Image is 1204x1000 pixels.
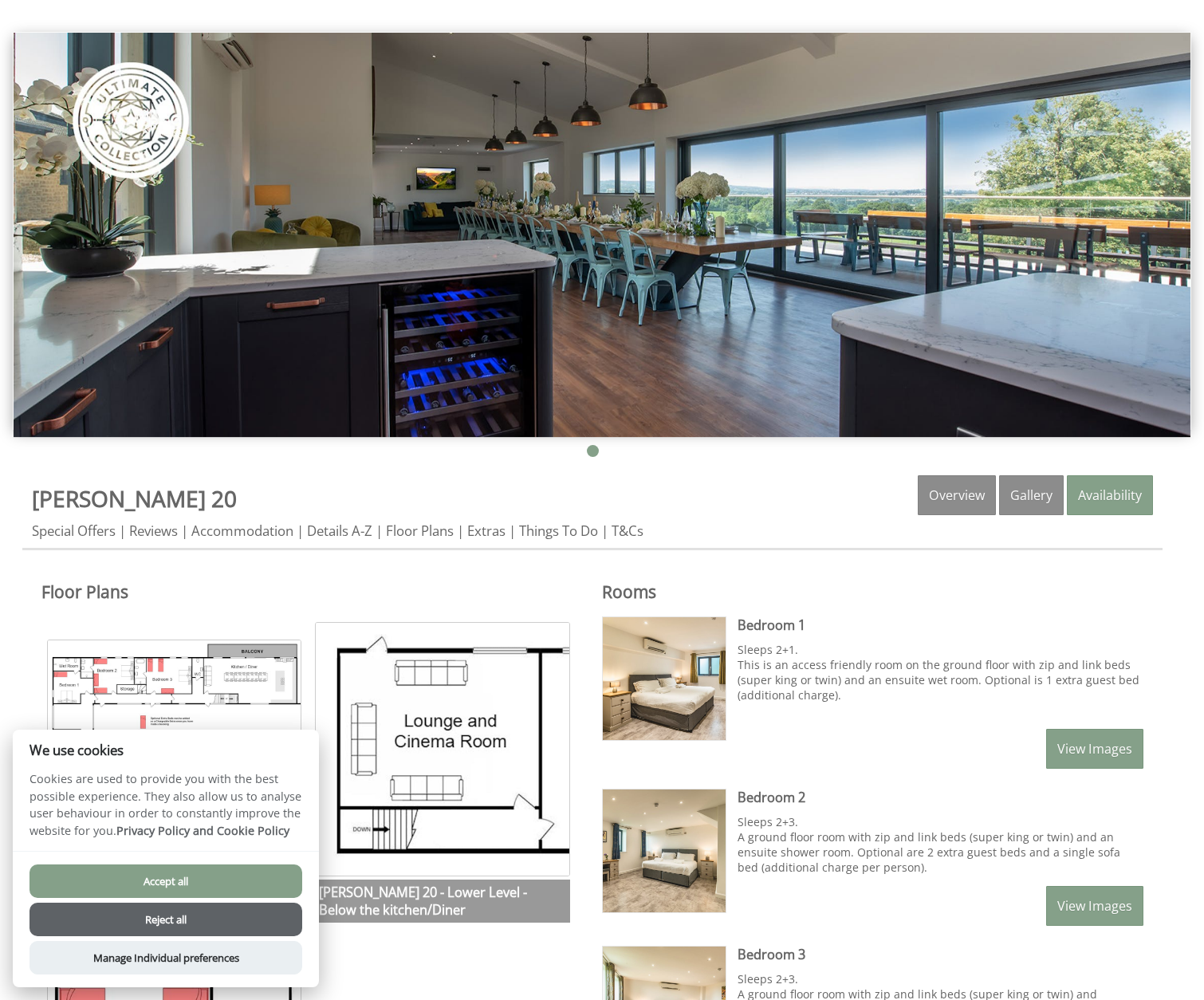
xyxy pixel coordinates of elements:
[738,946,1143,963] h3: Bedroom 3
[13,742,319,758] h2: We use cookies
[307,522,372,540] a: Details A-Z
[918,475,996,515] a: Overview
[738,616,1143,634] h3: Bedroom 1
[41,581,583,603] h2: Floor Plans
[32,522,116,540] a: Special Offers
[13,770,319,851] p: Cookies are used to provide you with the best possible experience. They also allow us to analyse ...
[738,814,1143,875] p: Sleeps 2+3. A ground floor room with zip and link beds (super king or twin) and an ensuite shower...
[603,617,726,740] img: Bedroom 1
[47,640,301,894] img: Churchill 20 - Ground Floor
[738,789,1143,806] h3: Bedroom 2
[30,903,302,936] button: Reject all
[1067,475,1153,515] a: Availability
[32,483,237,514] a: [PERSON_NAME] 20
[999,475,1064,515] a: Gallery
[467,522,506,540] a: Extras
[30,941,302,974] button: Manage Individual preferences
[603,789,726,912] img: Bedroom 2
[30,864,302,898] button: Accept all
[1046,729,1143,769] a: View Images
[519,522,598,540] a: Things To Do
[315,622,569,876] img: Churchill 20 - Lower Level - Below the kitchen/Diner
[612,522,643,540] a: T&Cs
[116,823,289,838] a: Privacy Policy and Cookie Policy
[386,522,454,540] a: Floor Plans
[315,880,569,923] h3: [PERSON_NAME] 20 - Lower Level - Below the kitchen/Diner
[602,581,1143,603] h2: Rooms
[738,642,1143,718] p: Sleeps 2+1. This is an access friendly room on the ground floor with zip and link beds (super kin...
[191,522,293,540] a: Accommodation
[1046,886,1143,926] a: View Images
[129,522,178,540] a: Reviews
